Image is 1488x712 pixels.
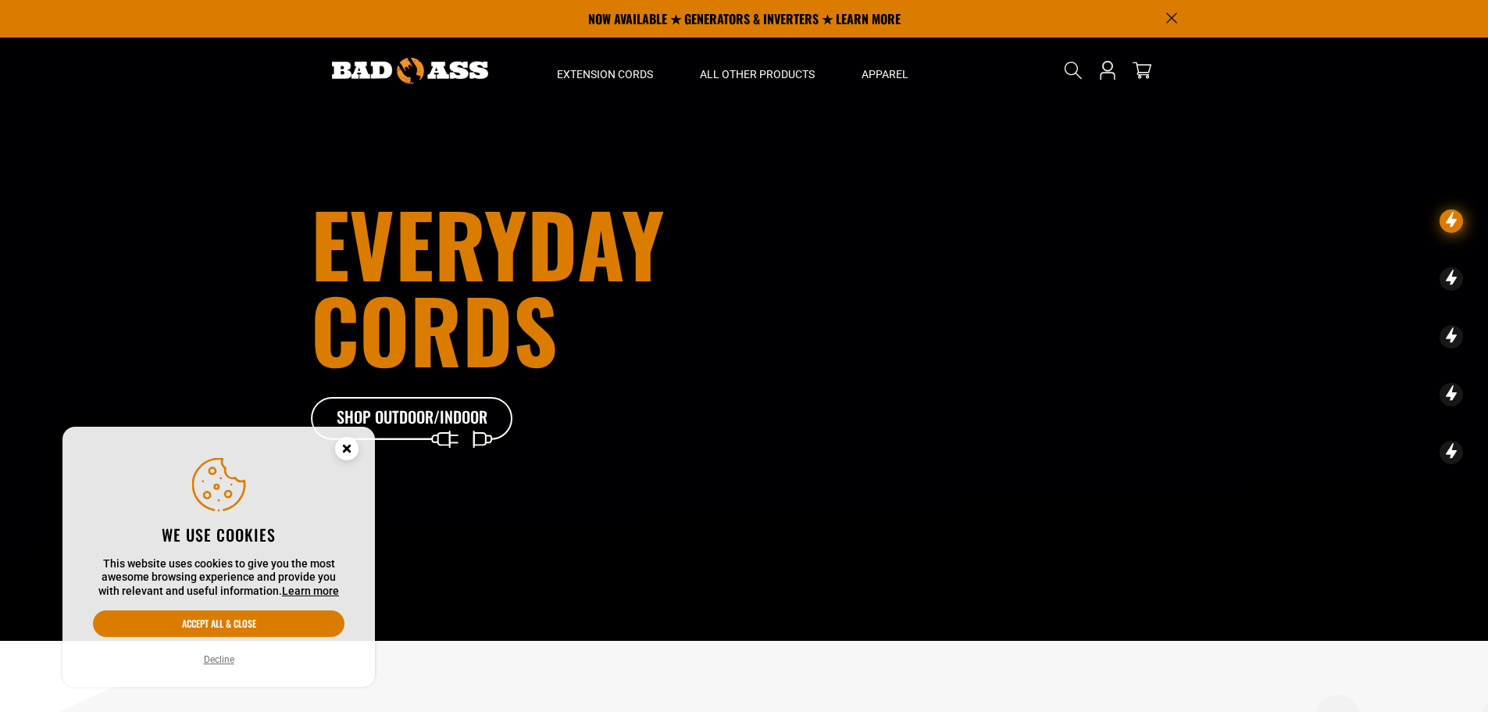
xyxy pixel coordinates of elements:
[862,67,908,81] span: Apparel
[838,38,932,103] summary: Apparel
[93,557,344,599] p: This website uses cookies to give you the most awesome browsing experience and provide you with r...
[533,38,676,103] summary: Extension Cords
[311,397,514,441] a: Shop Outdoor/Indoor
[557,67,653,81] span: Extension Cords
[93,524,344,545] h2: We use cookies
[1061,58,1086,83] summary: Search
[332,58,488,84] img: Bad Ass Extension Cords
[93,610,344,637] button: Accept all & close
[199,652,239,667] button: Decline
[676,38,838,103] summary: All Other Products
[700,67,815,81] span: All Other Products
[62,427,375,688] aside: Cookie Consent
[282,585,339,597] a: Learn more
[311,200,831,372] h1: Everyday cords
